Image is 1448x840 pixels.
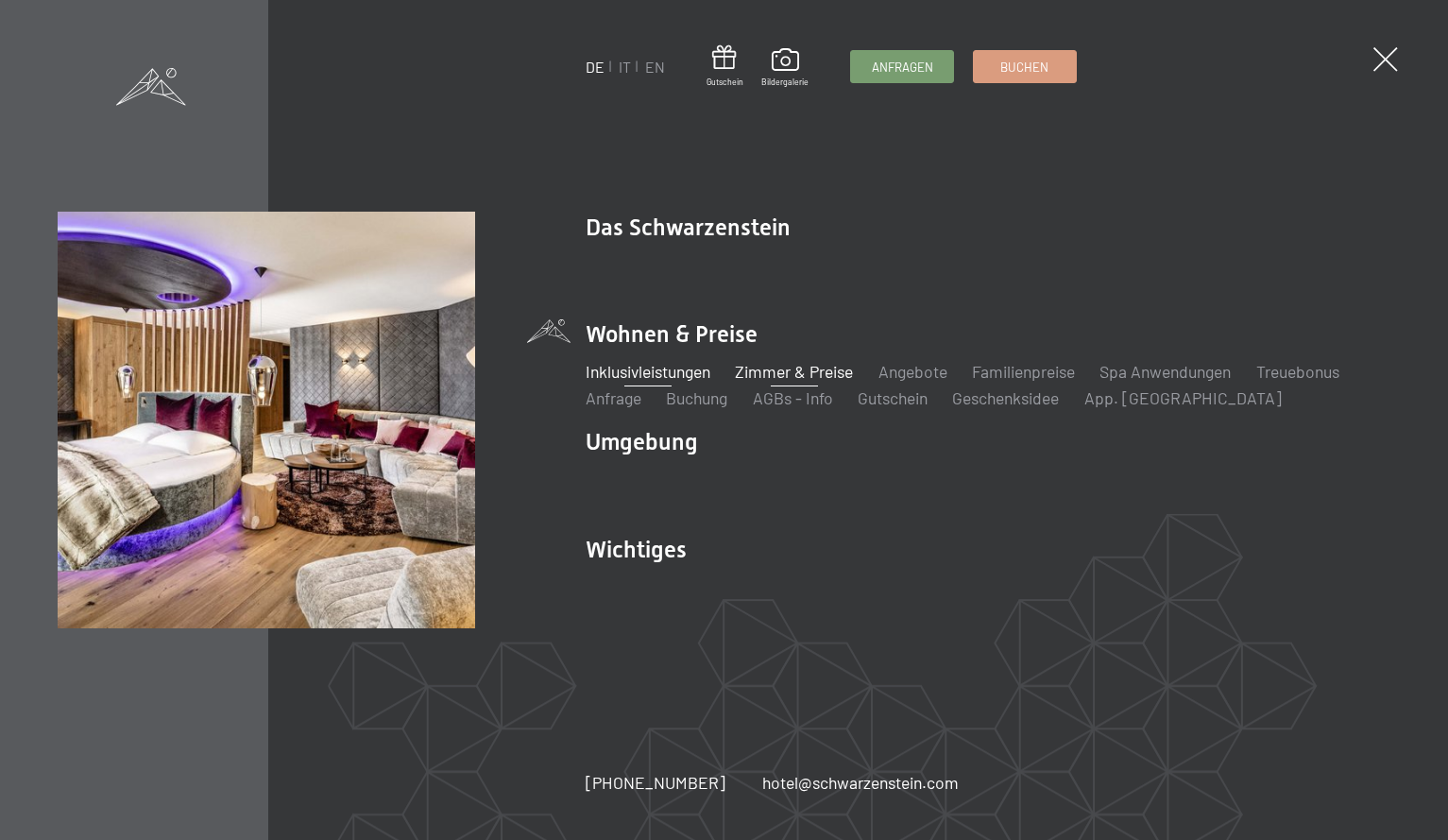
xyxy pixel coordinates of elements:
a: AGBs - Info [753,387,833,408]
a: EN [645,58,665,76]
a: Familienpreise [972,361,1075,382]
a: Treuebonus [1256,361,1339,382]
span: [PHONE_NUMBER] [586,772,725,793]
a: [PHONE_NUMBER] [586,771,725,795]
span: Bildergalerie [761,77,809,88]
a: IT [619,58,631,76]
a: DE [586,58,605,76]
a: Bildergalerie [761,48,809,88]
a: Angebote [878,361,947,382]
a: Anfragen [851,51,953,82]
a: Buchung [666,387,727,408]
a: Anfrage [586,387,641,408]
a: Gutschein [707,45,743,88]
a: hotel@schwarzenstein.com [762,771,959,795]
a: Geschenksidee [952,387,1059,408]
a: Buchen [974,51,1076,82]
a: Zimmer & Preise [735,361,853,382]
a: Gutschein [858,387,928,408]
span: Gutschein [707,77,743,88]
span: Anfragen [872,59,933,76]
span: Buchen [1000,59,1048,76]
a: App. [GEOGRAPHIC_DATA] [1084,387,1282,408]
a: Inklusivleistungen [586,361,710,382]
a: Spa Anwendungen [1099,361,1231,382]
